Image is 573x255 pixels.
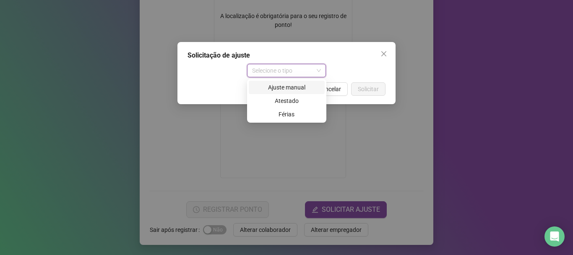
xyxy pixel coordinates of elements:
button: Solicitar [351,82,385,96]
span: close [380,50,387,57]
div: Solicitação de ajuste [188,50,385,60]
div: Férias [249,108,325,121]
div: Ajuste manual [249,81,325,94]
span: Selecione o tipo [252,64,321,77]
div: Atestado [254,96,320,105]
div: Férias [254,110,320,119]
button: Cancelar [311,82,348,96]
div: Open Intercom Messenger [544,226,565,247]
button: Close [377,47,391,60]
div: Ajuste manual [254,83,320,92]
span: Cancelar [318,84,341,94]
div: Atestado [249,94,325,108]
